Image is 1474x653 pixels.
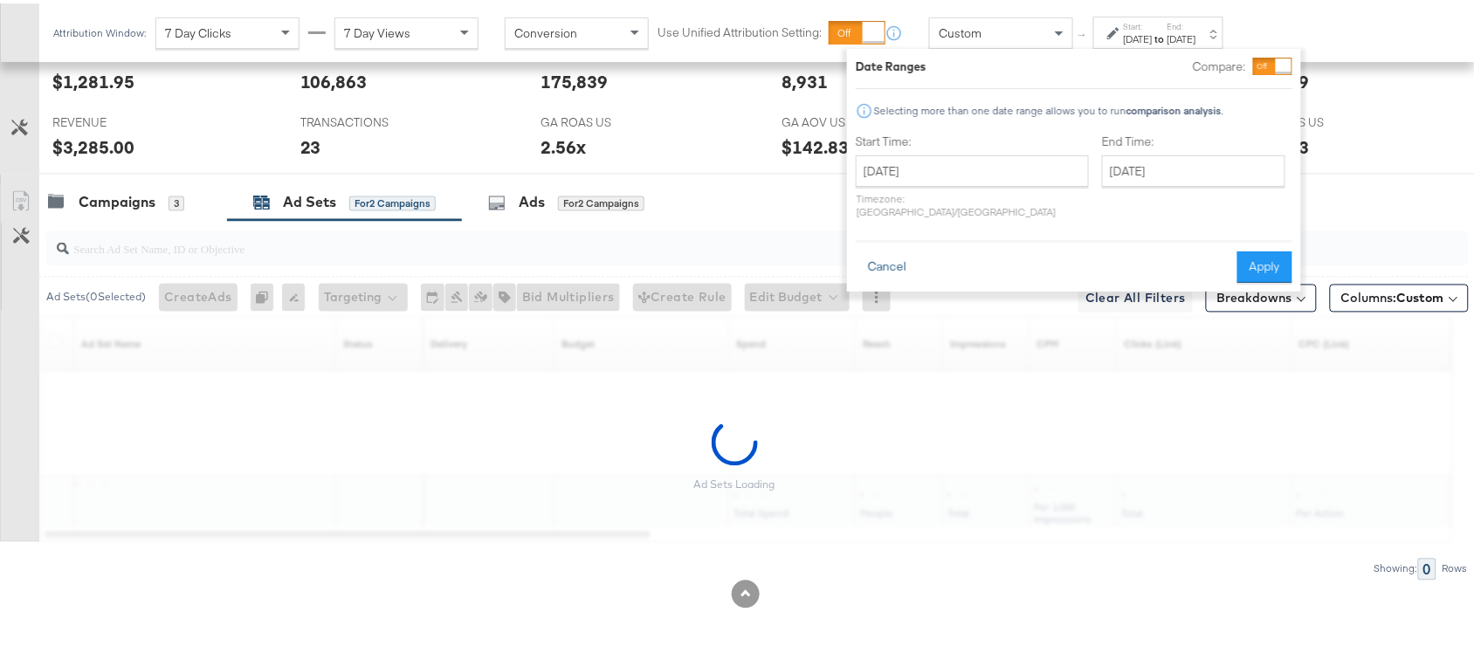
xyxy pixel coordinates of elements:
[1126,100,1222,113] strong: comparison analysis
[1124,29,1153,43] div: [DATE]
[344,22,410,38] span: 7 Day Views
[558,193,644,209] div: for 2 Campaigns
[541,65,608,91] div: 175,839
[1075,30,1092,36] span: ↑
[1193,55,1246,72] label: Compare:
[1442,560,1469,572] div: Rows
[300,65,368,91] div: 106,863
[514,22,577,38] span: Conversion
[782,65,828,91] div: 8,931
[169,193,184,209] div: 3
[1374,560,1418,572] div: Showing:
[1263,111,1394,127] span: GA CPS US
[46,286,146,302] div: Ad Sets ( 0 Selected)
[52,65,134,91] div: $1,281.95
[1237,248,1292,279] button: Apply
[658,21,822,38] label: Use Unified Attribution Setting:
[1153,29,1167,42] strong: to
[1341,286,1444,304] span: Columns:
[1167,29,1196,43] div: [DATE]
[856,130,1089,147] label: Start Time:
[541,111,672,127] span: GA ROAS US
[856,189,1089,215] p: Timezone: [GEOGRAPHIC_DATA]/[GEOGRAPHIC_DATA]
[1397,287,1444,303] span: Custom
[1167,17,1196,29] label: End:
[782,132,849,157] div: $142.83
[349,193,436,209] div: for 2 Campaigns
[300,132,321,157] div: 23
[52,24,147,36] div: Attribution Window:
[939,22,982,38] span: Custom
[694,475,775,489] div: Ad Sets Loading
[856,248,919,279] button: Cancel
[1102,130,1292,147] label: End Time:
[1330,281,1469,309] button: Columns:Custom
[52,111,183,127] span: REVENUE
[52,132,134,157] div: $3,285.00
[1206,281,1317,309] button: Breakdowns
[782,111,913,127] span: GA AOV US
[1124,17,1153,29] label: Start:
[251,280,282,308] div: 0
[300,111,431,127] span: TRANSACTIONS
[79,189,155,210] div: Campaigns
[856,55,926,72] div: Date Ranges
[1418,555,1436,577] div: 0
[519,189,545,210] div: Ads
[165,22,231,38] span: 7 Day Clicks
[283,189,336,210] div: Ad Sets
[69,222,1340,256] input: Search Ad Set Name, ID or Objective
[541,132,586,157] div: 2.56x
[1085,285,1186,306] span: Clear All Filters
[873,101,1224,113] div: Selecting more than one date range allows you to run .
[1078,281,1193,309] button: Clear All Filters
